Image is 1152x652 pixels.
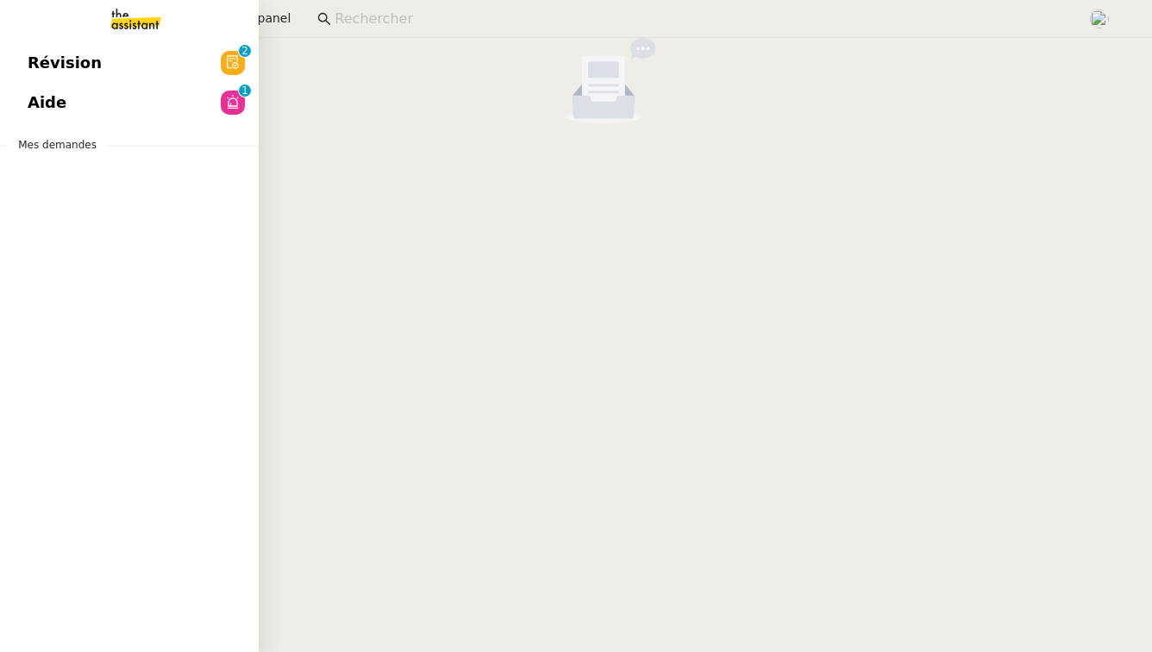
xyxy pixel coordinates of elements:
span: Mes demandes [8,136,107,154]
nz-badge-sup: 2 [239,45,251,57]
img: users%2FPPrFYTsEAUgQy5cK5MCpqKbOX8K2%2Favatar%2FCapture%20d%E2%80%99e%CC%81cran%202023-06-05%20a%... [1090,9,1109,28]
span: Aide [28,90,66,116]
input: Rechercher [335,8,1070,31]
p: 1 [241,85,248,100]
nz-badge-sup: 1 [239,85,251,97]
span: Révision [28,50,102,76]
p: 2 [241,45,248,60]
